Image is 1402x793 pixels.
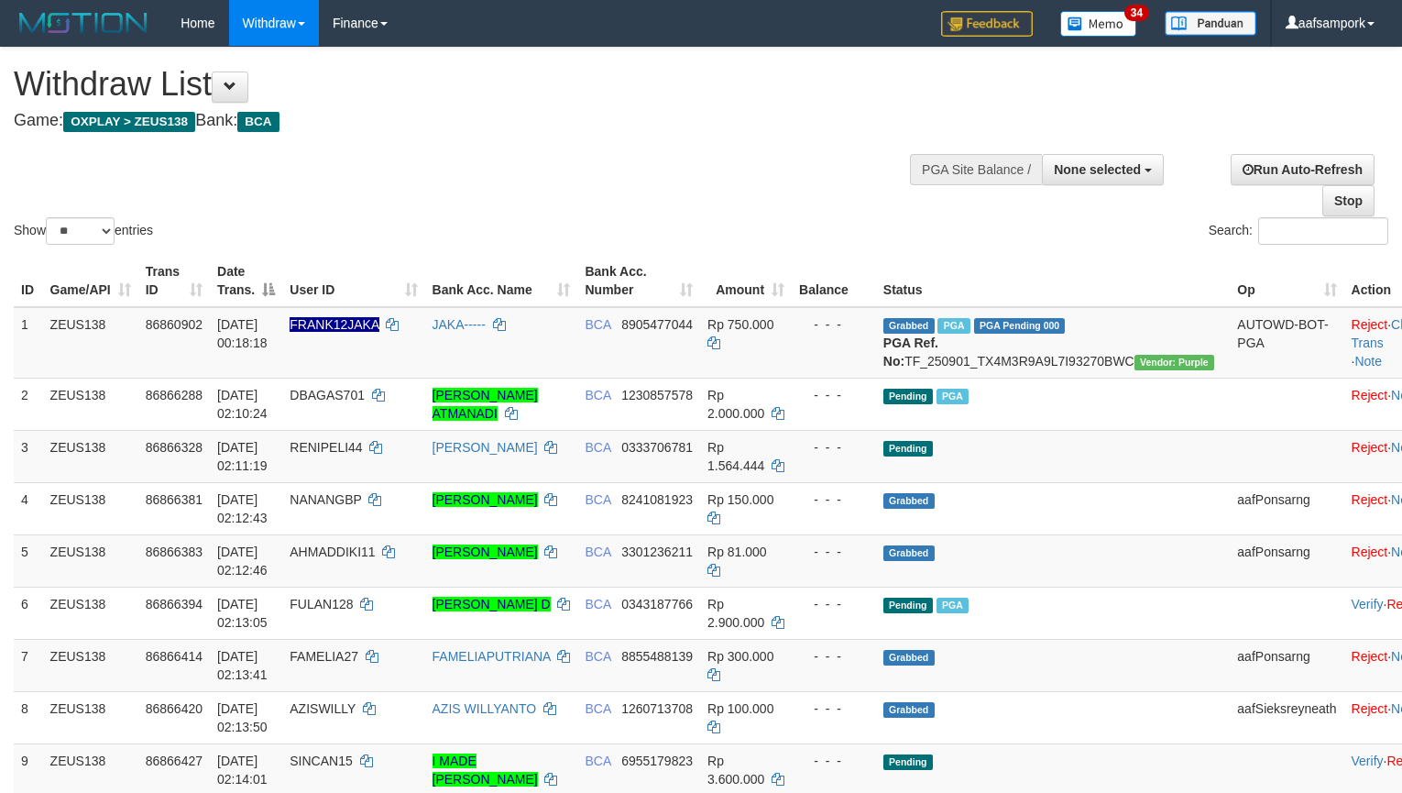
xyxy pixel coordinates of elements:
[707,388,764,421] span: Rp 2.000.000
[799,543,869,561] div: - - -
[138,255,210,307] th: Trans ID: activate to sort column ascending
[799,699,869,718] div: - - -
[290,754,352,768] span: SINCAN15
[425,255,578,307] th: Bank Acc. Name: activate to sort column ascending
[1352,317,1388,332] a: Reject
[792,255,876,307] th: Balance
[937,318,969,334] span: Marked by aafpengsreynich
[936,598,969,613] span: Marked by aafpengsreynich
[883,754,933,770] span: Pending
[433,649,551,664] a: FAMELIAPUTRIANA
[707,492,773,507] span: Rp 150.000
[883,493,935,509] span: Grabbed
[43,587,138,639] td: ZEUS138
[146,492,203,507] span: 86866381
[585,317,610,332] span: BCA
[707,545,767,559] span: Rp 81.000
[799,595,869,613] div: - - -
[433,545,538,559] a: [PERSON_NAME]
[237,112,279,132] span: BCA
[876,255,1231,307] th: Status
[1230,534,1343,587] td: aafPonsarng
[43,691,138,743] td: ZEUS138
[799,438,869,457] div: - - -
[883,650,935,666] span: Grabbed
[585,492,610,507] span: BCA
[433,317,486,332] a: JAKA-----
[433,701,537,716] a: AZIS WILLYANTO
[217,754,268,787] span: [DATE] 02:14:01
[799,752,869,770] div: - - -
[883,545,935,561] span: Grabbed
[1042,154,1164,185] button: None selected
[290,492,361,507] span: NANANGBP
[433,492,538,507] a: [PERSON_NAME]
[585,545,610,559] span: BCA
[217,701,268,734] span: [DATE] 02:13:50
[1230,307,1343,379] td: AUTOWD-BOT-PGA
[43,430,138,482] td: ZEUS138
[585,440,610,455] span: BCA
[14,691,43,743] td: 8
[1054,162,1141,177] span: None selected
[621,545,693,559] span: Copy 3301236211 to clipboard
[1124,5,1149,21] span: 34
[1352,440,1388,455] a: Reject
[146,701,203,716] span: 86866420
[883,441,933,457] span: Pending
[1352,597,1384,611] a: Verify
[585,388,610,402] span: BCA
[433,388,538,421] a: [PERSON_NAME] ATMANADI
[217,649,268,682] span: [DATE] 02:13:41
[43,534,138,587] td: ZEUS138
[290,649,358,664] span: FAMELIA27
[621,388,693,402] span: Copy 1230857578 to clipboard
[14,255,43,307] th: ID
[217,440,268,473] span: [DATE] 02:11:19
[707,649,773,664] span: Rp 300.000
[43,482,138,534] td: ZEUS138
[1230,255,1343,307] th: Op: activate to sort column ascending
[14,587,43,639] td: 6
[577,255,700,307] th: Bank Acc. Number: activate to sort column ascending
[290,701,356,716] span: AZISWILLY
[707,440,764,473] span: Rp 1.564.444
[941,11,1033,37] img: Feedback.jpg
[210,255,282,307] th: Date Trans.: activate to sort column descending
[707,754,764,787] span: Rp 3.600.000
[799,386,869,404] div: - - -
[1352,701,1388,716] a: Reject
[146,754,203,768] span: 86866427
[883,702,935,718] span: Grabbed
[974,318,1066,334] span: PGA Pending
[799,490,869,509] div: - - -
[1209,217,1388,245] label: Search:
[14,482,43,534] td: 4
[1352,388,1388,402] a: Reject
[585,701,610,716] span: BCA
[876,307,1231,379] td: TF_250901_TX4M3R9A9L7I93270BWC
[1322,185,1375,216] a: Stop
[799,315,869,334] div: - - -
[585,597,610,611] span: BCA
[1060,11,1137,37] img: Button%20Memo.svg
[1134,355,1214,370] span: Vendor URL: https://trx4.1velocity.biz
[1165,11,1256,36] img: panduan.png
[63,112,195,132] span: OXPLAY > ZEUS138
[146,597,203,611] span: 86866394
[883,389,933,404] span: Pending
[290,545,375,559] span: AHMADDIKI11
[621,317,693,332] span: Copy 8905477044 to clipboard
[46,217,115,245] select: Showentries
[146,440,203,455] span: 86866328
[433,754,538,787] a: I MADE [PERSON_NAME]
[1231,154,1375,185] a: Run Auto-Refresh
[883,318,935,334] span: Grabbed
[14,378,43,430] td: 2
[700,255,792,307] th: Amount: activate to sort column ascending
[217,388,268,421] span: [DATE] 02:10:24
[290,317,378,332] span: Nama rekening ada tanda titik/strip, harap diedit
[621,597,693,611] span: Copy 0343187766 to clipboard
[621,492,693,507] span: Copy 8241081923 to clipboard
[1354,354,1382,369] a: Note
